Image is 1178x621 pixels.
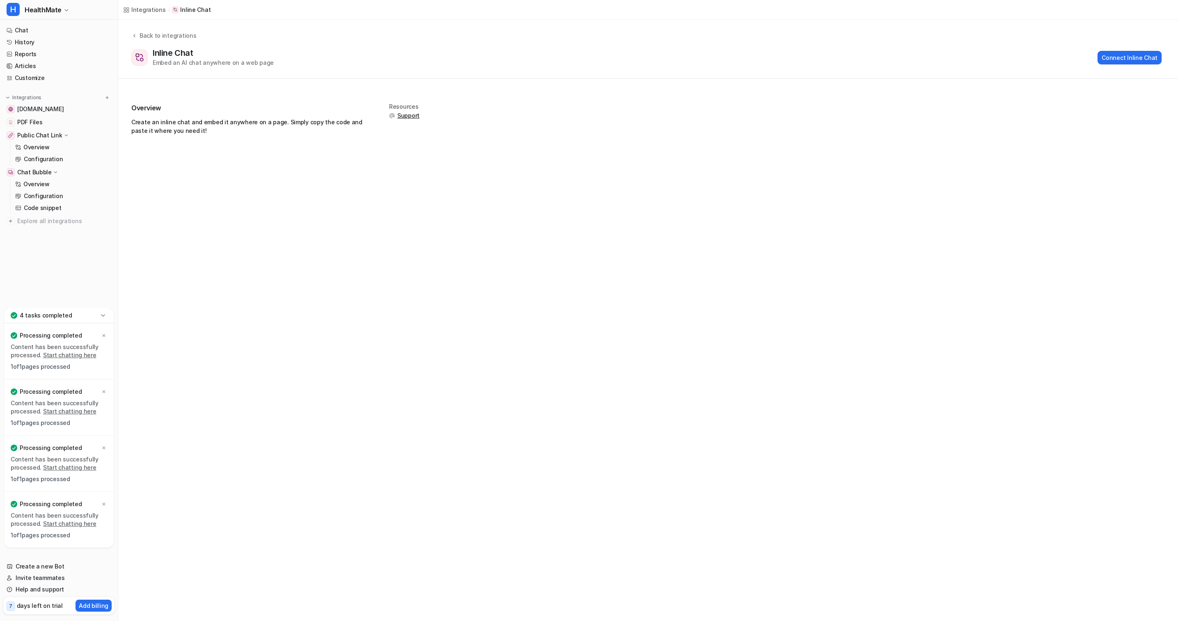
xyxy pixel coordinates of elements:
[43,408,96,415] a: Start chatting here
[11,419,107,427] p: 1 of 1 pages processed
[20,331,82,340] p: Processing completed
[3,48,115,60] a: Reports
[131,118,369,135] p: Create an inline chat and embed it anywhere on a page. Simply copy the code and paste it where yo...
[8,107,13,112] img: www.icmr.gov.in
[11,363,107,371] p: 1 of 1 pages processed
[7,217,15,225] img: explore all integrations
[3,37,115,48] a: History
[43,352,96,358] a: Start chatting here
[17,118,42,126] span: PDF Files
[3,116,115,128] a: PDF FilesPDF Files
[389,113,395,119] img: support.svg
[7,3,20,16] span: H
[104,95,110,100] img: menu_add.svg
[3,72,115,84] a: Customize
[12,142,115,153] a: Overview
[131,103,369,113] h2: Overview
[17,105,64,113] span: [DOMAIN_NAME]
[11,399,107,416] p: Content has been successfully processed.
[23,143,50,151] p: Overview
[20,444,82,452] p: Processing completed
[12,190,115,202] a: Configuration
[17,131,62,139] p: Public Chat Link
[24,204,62,212] p: Code snippet
[12,94,41,101] p: Integrations
[3,94,44,102] button: Integrations
[43,520,96,527] a: Start chatting here
[389,112,419,120] button: Support
[168,6,170,14] span: /
[3,572,115,584] a: Invite teammates
[389,103,419,110] div: Resources
[3,584,115,595] a: Help and support
[3,60,115,72] a: Articles
[76,600,112,612] button: Add billing
[172,6,211,14] a: Inline Chat
[20,500,82,508] p: Processing completed
[20,388,82,396] p: Processing completed
[25,4,62,16] span: HealthMate
[43,464,96,471] a: Start chatting here
[153,48,197,58] div: Inline Chat
[131,31,196,48] button: Back to integrations
[12,202,115,214] a: Code snippet
[3,215,115,227] a: Explore all integrations
[24,192,63,200] p: Configuration
[11,455,107,472] p: Content has been successfully processed.
[12,153,115,165] a: Configuration
[11,511,107,528] p: Content has been successfully processed.
[3,25,115,36] a: Chat
[137,31,196,40] div: Back to integrations
[11,531,107,539] p: 1 of 1 pages processed
[3,561,115,572] a: Create a new Bot
[1098,51,1162,64] button: Connect Inline Chat
[11,475,107,483] p: 1 of 1 pages processed
[9,603,12,610] p: 7
[24,155,63,163] p: Configuration
[397,112,419,120] span: Support
[23,180,50,188] p: Overview
[8,133,13,138] img: Public Chat Link
[20,311,72,320] p: 4 tasks completed
[153,58,274,67] div: Embed an AI chat anywhere on a web page
[12,178,115,190] a: Overview
[5,95,11,100] img: expand menu
[17,168,52,176] p: Chat Bubble
[123,5,166,14] a: Integrations
[79,601,108,610] p: Add billing
[17,601,63,610] p: days left on trial
[8,170,13,175] img: Chat Bubble
[11,343,107,359] p: Content has been successfully processed.
[3,103,115,115] a: www.icmr.gov.in[DOMAIN_NAME]
[180,6,211,14] p: Inline Chat
[8,120,13,125] img: PDF Files
[17,215,111,228] span: Explore all integrations
[131,5,166,14] div: Integrations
